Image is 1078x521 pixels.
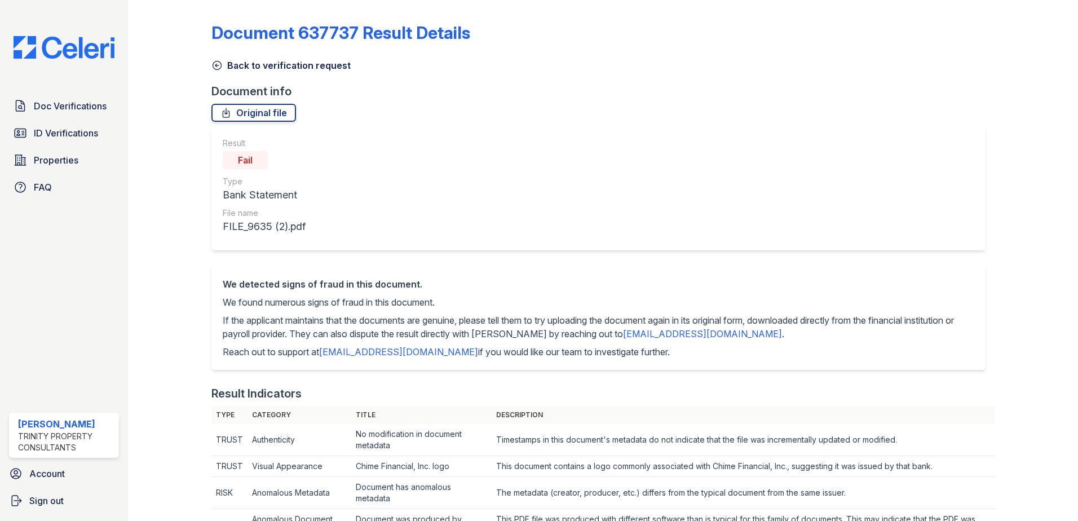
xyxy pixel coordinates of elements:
span: Doc Verifications [34,99,107,113]
div: Result Indicators [211,386,302,401]
span: . [782,328,784,339]
a: Properties [9,149,119,171]
th: Description [492,406,995,424]
td: This document contains a logo commonly associated with Chime Financial, Inc., suggesting it was i... [492,456,995,477]
span: Properties [34,153,78,167]
td: No modification in document metadata [351,424,492,456]
div: Type [223,176,306,187]
span: FAQ [34,180,52,194]
th: Type [211,406,248,424]
td: Visual Appearance [248,456,351,477]
td: RISK [211,477,248,509]
div: Trinity Property Consultants [18,431,114,453]
a: Original file [211,104,296,122]
span: ID Verifications [34,126,98,140]
td: Timestamps in this document's metadata do not indicate that the file was incrementally updated or... [492,424,995,456]
div: FILE_9635 (2).pdf [223,219,306,235]
a: Doc Verifications [9,95,119,117]
td: Authenticity [248,424,351,456]
img: CE_Logo_Blue-a8612792a0a2168367f1c8372b55b34899dd931a85d93a1a3d3e32e68fde9ad4.png [5,36,123,59]
th: Category [248,406,351,424]
td: Document has anomalous metadata [351,477,492,509]
a: [EMAIL_ADDRESS][DOMAIN_NAME] [319,346,478,357]
div: We detected signs of fraud in this document. [223,277,974,291]
p: If the applicant maintains that the documents are genuine, please tell them to try uploading the ... [223,314,974,341]
th: Title [351,406,492,424]
td: Chime Financial, Inc. logo [351,456,492,477]
div: Result [223,138,306,149]
div: File name [223,207,306,219]
span: Sign out [29,494,64,507]
div: Fail [223,151,268,169]
div: Document info [211,83,995,99]
td: The metadata (creator, producer, etc.) differs from the typical document from the same issuer. [492,477,995,509]
a: Sign out [5,489,123,512]
td: Anomalous Metadata [248,477,351,509]
td: TRUST [211,456,248,477]
a: Document 637737 Result Details [211,23,470,43]
div: [PERSON_NAME] [18,417,114,431]
a: FAQ [9,176,119,198]
div: Bank Statement [223,187,306,203]
a: Back to verification request [211,59,351,72]
p: We found numerous signs of fraud in this document. [223,295,974,309]
a: ID Verifications [9,122,119,144]
p: Reach out to support at if you would like our team to investigate further. [223,345,974,359]
a: Account [5,462,123,485]
a: [EMAIL_ADDRESS][DOMAIN_NAME] [623,328,782,339]
td: TRUST [211,424,248,456]
span: Account [29,467,65,480]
